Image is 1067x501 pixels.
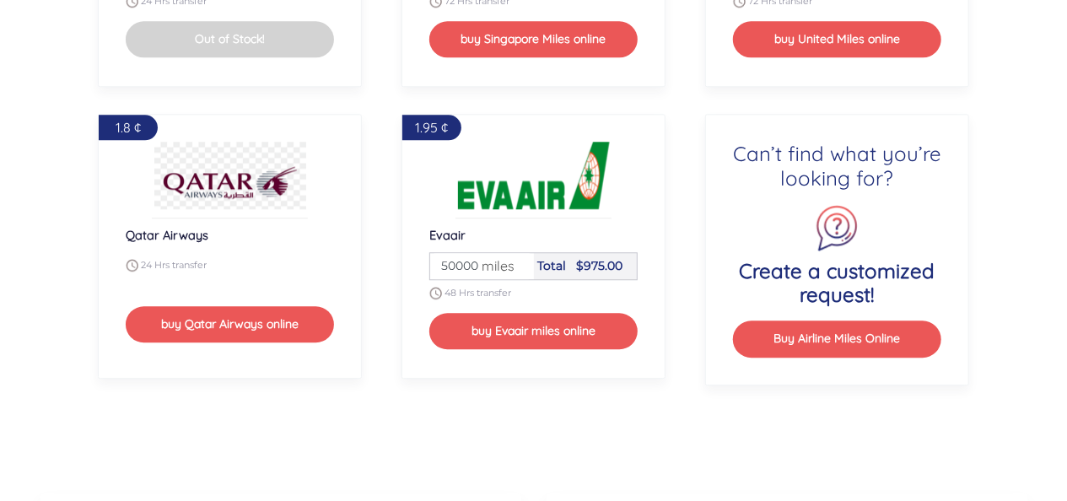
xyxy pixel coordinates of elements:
a: buy Qatar Airways online [126,315,335,331]
h4: Can’t find what you’re looking for? [733,142,942,191]
img: schedule.png [429,287,442,299]
img: Buy Evaair Airline miles online [458,142,610,209]
span: Qatar Airways [126,227,208,243]
span: 48 Hrs transfer [445,286,511,298]
button: buy Singapore Miles online [429,21,639,57]
span: miles [473,256,515,276]
button: buy United Miles online [733,21,942,57]
img: schedule.png [126,259,138,272]
button: Out of Stock! [126,21,335,57]
span: $975.00 [576,258,622,273]
img: Buy Qatar Airways Airline miles online [154,142,306,209]
button: buy Qatar Airways online [126,306,335,342]
span: Evaair [429,227,466,243]
button: Buy Airline Miles Online [733,321,942,357]
span: 24 Hrs transfer [141,258,207,270]
span: 1.95 ¢ [415,119,448,136]
span: Total [537,258,566,273]
h4: Create a customized request! [733,259,942,308]
button: buy Evaair miles online [429,313,639,349]
img: question icon [813,204,861,252]
span: 1.8 ¢ [116,119,141,136]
